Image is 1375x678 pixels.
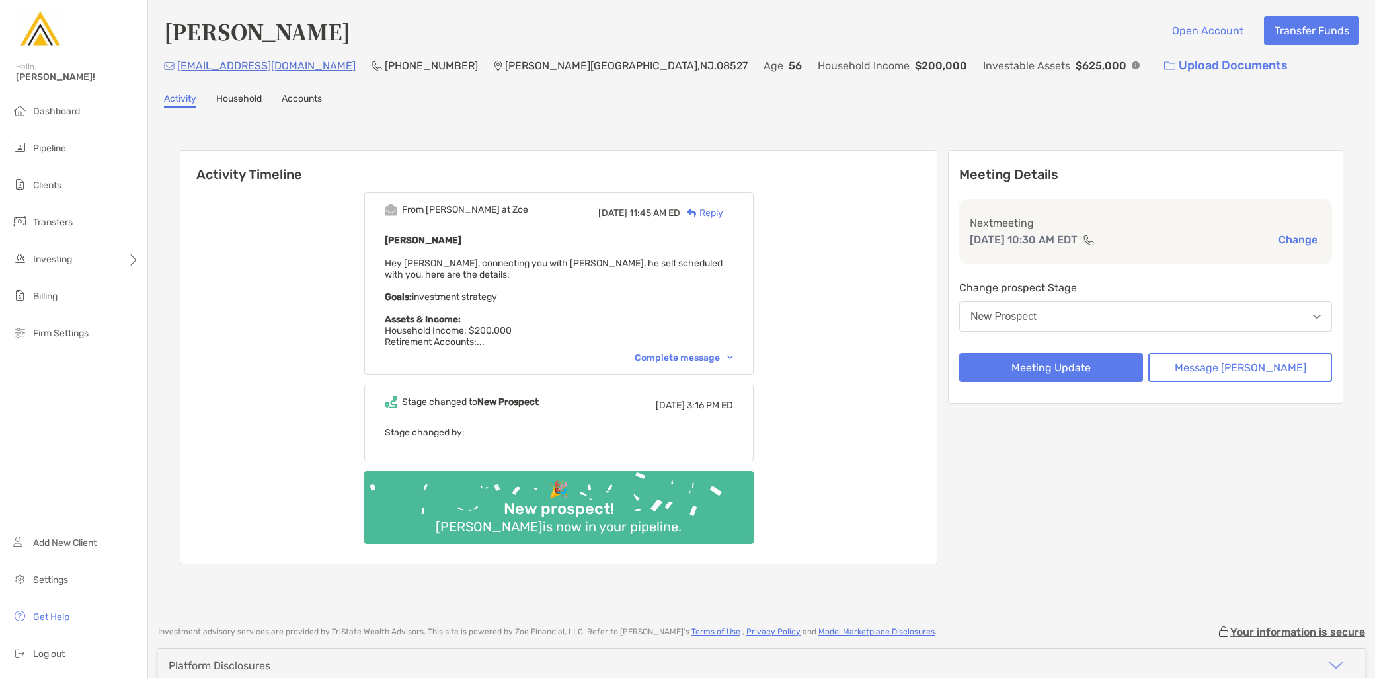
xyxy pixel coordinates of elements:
[983,57,1070,74] p: Investable Assets
[402,204,528,215] div: From [PERSON_NAME] at Zoe
[477,396,539,408] b: New Prospect
[1264,16,1359,45] button: Transfer Funds
[1161,16,1253,45] button: Open Account
[970,311,1037,322] div: New Prospect
[16,71,139,83] span: [PERSON_NAME]!
[385,235,461,246] b: [PERSON_NAME]
[33,180,61,191] span: Clients
[970,231,1078,248] p: [DATE] 10:30 AM EDT
[12,102,28,118] img: dashboard icon
[687,400,733,411] span: 3:16 PM ED
[959,167,1332,183] p: Meeting Details
[33,328,89,339] span: Firm Settings
[33,648,65,659] span: Log out
[385,314,461,325] strong: Assets & Income:
[12,139,28,155] img: pipeline icon
[959,280,1332,296] p: Change prospect Stage
[543,480,574,500] div: 🎉
[33,574,68,585] span: Settings
[164,62,175,70] img: Email Icon
[687,209,697,217] img: Reply icon
[372,61,382,71] img: Phone Icon
[691,627,740,636] a: Terms of Use
[12,645,28,661] img: logout icon
[629,207,680,219] span: 11:45 AM ED
[1313,315,1321,319] img: Open dropdown arrow
[33,106,80,117] span: Dashboard
[33,254,72,265] span: Investing
[16,5,63,53] img: Zoe Logo
[12,571,28,587] img: settings icon
[385,57,478,74] p: [PHONE_NUMBER]
[494,61,502,71] img: Location Icon
[33,217,73,228] span: Transfers
[915,57,967,74] p: $200,000
[959,353,1143,382] button: Meeting Update
[1076,57,1126,74] p: $625,000
[1132,61,1140,69] img: Info Icon
[12,608,28,624] img: get-help icon
[789,57,802,74] p: 56
[385,258,723,348] span: Hey [PERSON_NAME], connecting you with [PERSON_NAME], he self scheduled with you, here are the de...
[33,537,97,548] span: Add New Client
[164,16,350,46] h4: [PERSON_NAME]
[216,93,262,108] a: Household
[158,627,937,637] p: Investment advisory services are provided by TriState Wealth Advisors . This site is powered by Z...
[12,324,28,340] img: firm-settings icon
[970,215,1321,231] p: Next meeting
[12,176,28,192] img: clients icon
[1083,235,1095,245] img: communication type
[818,57,910,74] p: Household Income
[764,57,783,74] p: Age
[818,627,935,636] a: Model Marketplace Disclosures
[635,352,733,363] div: Complete message
[12,287,28,303] img: billing icon
[164,93,196,108] a: Activity
[1230,626,1365,638] p: Your information is secure
[1156,52,1296,80] a: Upload Documents
[680,206,723,220] div: Reply
[12,250,28,266] img: investing icon
[727,356,733,359] img: Chevron icon
[1164,61,1175,71] img: button icon
[177,57,356,74] p: [EMAIL_ADDRESS][DOMAIN_NAME]
[385,396,397,408] img: Event icon
[746,627,801,636] a: Privacy Policy
[402,396,539,408] div: Stage changed to
[180,151,937,182] h6: Activity Timeline
[1275,233,1321,246] button: Change
[959,301,1332,332] button: New Prospect
[282,93,322,108] a: Accounts
[385,424,733,441] p: Stage changed by:
[169,659,270,672] div: Platform Disclosures
[598,207,627,219] span: [DATE]
[385,291,412,303] strong: Goals:
[12,534,28,550] img: add_new_client icon
[33,143,66,154] span: Pipeline
[498,500,619,519] div: New prospect!
[430,519,687,535] div: [PERSON_NAME] is now in your pipeline.
[364,471,754,533] img: Confetti
[33,291,58,302] span: Billing
[385,204,397,216] img: Event icon
[1328,658,1344,673] img: icon arrow
[1148,353,1332,382] button: Message [PERSON_NAME]
[656,400,685,411] span: [DATE]
[12,213,28,229] img: transfers icon
[33,611,69,622] span: Get Help
[505,57,748,74] p: [PERSON_NAME][GEOGRAPHIC_DATA] , NJ , 08527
